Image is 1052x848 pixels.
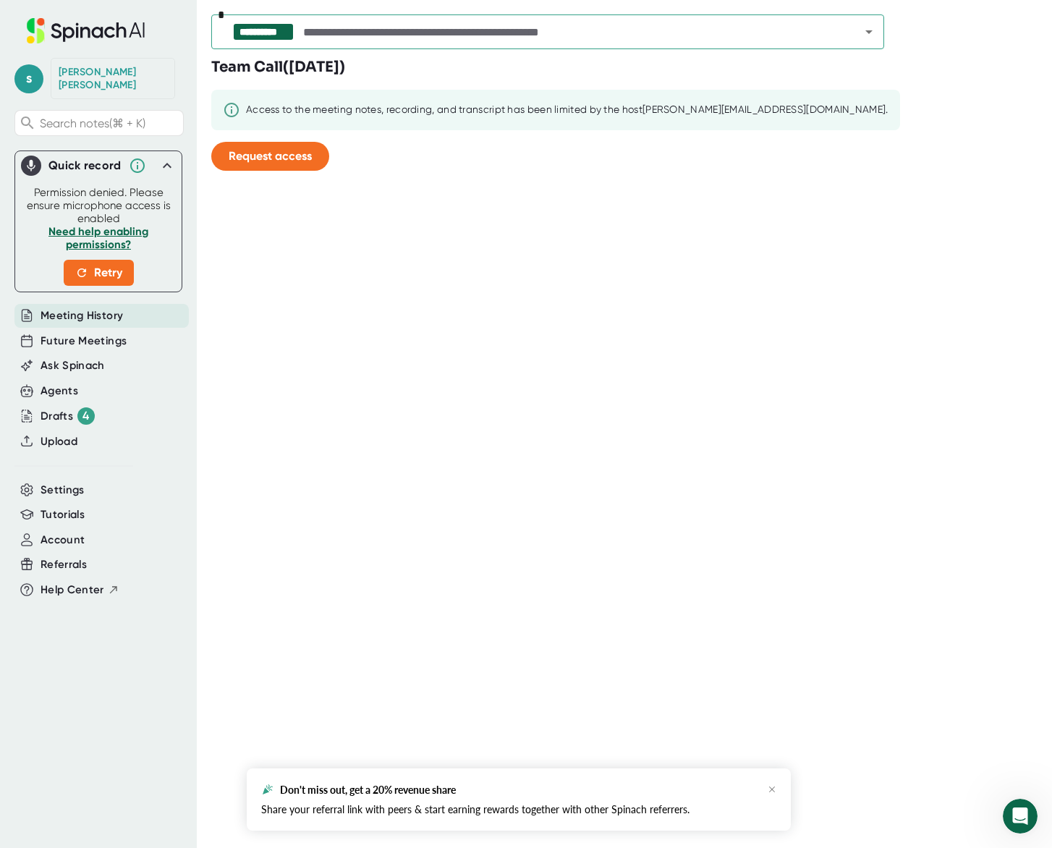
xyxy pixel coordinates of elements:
[1003,799,1038,834] iframe: Intercom live chat
[40,116,145,130] span: Search notes (⌘ + K)
[24,186,173,286] div: Permission denied. Please ensure microphone access is enabled
[77,407,95,425] div: 4
[41,383,78,399] button: Agents
[41,582,119,598] button: Help Center
[229,149,312,163] span: Request access
[14,64,43,93] span: s
[41,532,85,548] button: Account
[48,225,148,251] a: Need help enabling permissions?
[64,260,134,286] button: Retry
[41,556,87,573] button: Referrals
[75,264,122,281] span: Retry
[41,582,104,598] span: Help Center
[59,66,167,91] div: Sarah Hammond
[41,407,95,425] button: Drafts 4
[211,56,345,78] h3: Team Call ( [DATE] )
[859,22,879,42] button: Open
[41,333,127,349] button: Future Meetings
[41,407,95,425] div: Drafts
[41,357,105,374] button: Ask Spinach
[41,308,123,324] button: Meeting History
[21,151,176,180] div: Quick record
[48,158,122,173] div: Quick record
[211,142,329,171] button: Request access
[41,506,85,523] button: Tutorials
[41,482,85,499] button: Settings
[41,433,77,450] button: Upload
[246,103,888,116] div: Access to the meeting notes, recording, and transcript has been limited by the host [PERSON_NAME]...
